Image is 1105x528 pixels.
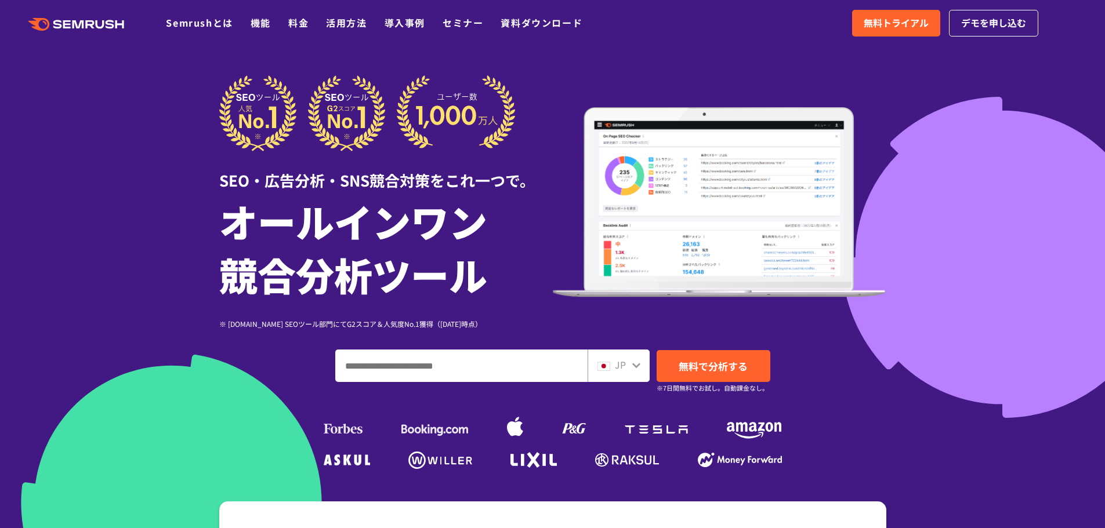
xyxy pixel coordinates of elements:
a: 無料トライアル [852,10,940,37]
a: Semrushとは [166,16,233,30]
h1: オールインワン 競合分析ツール [219,194,553,301]
span: 無料トライアル [864,16,929,31]
a: 料金 [288,16,309,30]
div: ※ [DOMAIN_NAME] SEOツール部門にてG2スコア＆人気度No.1獲得（[DATE]時点） [219,318,553,329]
a: 資料ダウンロード [501,16,582,30]
a: セミナー [443,16,483,30]
span: JP [615,358,626,372]
div: SEO・広告分析・SNS競合対策をこれ一つで。 [219,151,553,191]
a: デモを申し込む [949,10,1038,37]
a: 導入事例 [385,16,425,30]
a: 活用方法 [326,16,367,30]
small: ※7日間無料でお試し。自動課金なし。 [657,383,769,394]
input: ドメイン、キーワードまたはURLを入力してください [336,350,587,381]
a: 機能 [251,16,271,30]
span: 無料で分析する [679,359,748,373]
span: デモを申し込む [961,16,1026,31]
a: 無料で分析する [657,350,770,382]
